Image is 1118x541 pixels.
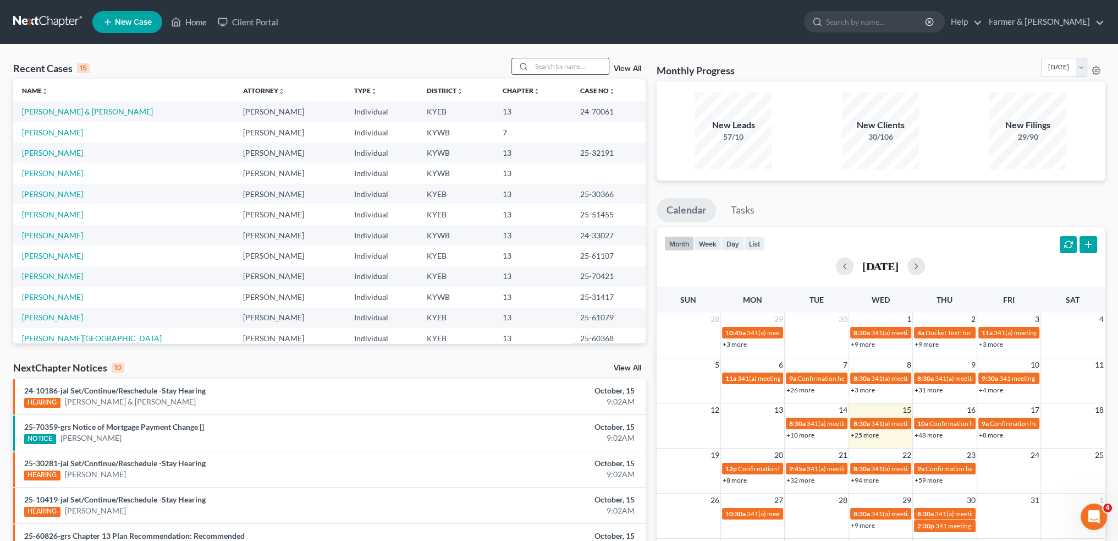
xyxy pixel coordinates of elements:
[345,328,418,348] td: Individual
[580,86,615,95] a: Case Nounfold_more
[354,86,377,95] a: Typeunfold_more
[13,361,124,374] div: NextChapter Notices
[929,419,1113,428] span: Confirmation hearing for [PERSON_NAME] & [PERSON_NAME]
[22,86,48,95] a: Nameunfold_more
[418,184,494,204] td: KYEB
[853,329,870,337] span: 8:30a
[915,476,943,484] a: +59 more
[842,358,849,371] span: 7
[234,101,345,122] td: [PERSON_NAME]
[234,328,345,348] td: [PERSON_NAME]
[1094,358,1105,371] span: 11
[901,494,912,507] span: 29
[65,505,126,516] a: [PERSON_NAME]
[853,374,870,382] span: 8:30a
[571,225,645,245] td: 24-33027
[862,260,899,272] h2: [DATE]
[871,510,977,518] span: 341(a) meeting for [PERSON_NAME]
[989,119,1066,132] div: New Filings
[234,308,345,328] td: [PERSON_NAME]
[694,236,722,251] button: week
[714,358,720,371] span: 5
[680,295,696,304] span: Sun
[22,107,153,116] a: [PERSON_NAME] & [PERSON_NAME]
[494,328,571,348] td: 13
[725,374,736,382] span: 11a
[1094,449,1105,462] span: 25
[345,266,418,287] td: Individual
[709,494,720,507] span: 26
[982,329,993,337] span: 11a
[571,287,645,307] td: 25-31417
[906,313,912,326] span: 1
[809,295,824,304] span: Tue
[999,374,1098,382] span: 341 meeting for [PERSON_NAME]
[24,495,206,504] a: 25-10419-jal Set/Continue/Reschedule -Stay Hearing
[418,225,494,245] td: KYWB
[838,449,849,462] span: 21
[427,86,463,95] a: Districtunfold_more
[494,184,571,204] td: 13
[571,184,645,204] td: 25-30366
[709,449,720,462] span: 19
[24,386,206,395] a: 24-10186-jal Set/Continue/Reschedule -Stay Hearing
[789,374,796,382] span: 9a
[935,374,1099,382] span: 341(a) meeting for [PERSON_NAME] & [PERSON_NAME]
[778,358,784,371] span: 6
[789,419,806,428] span: 8:30a
[494,245,571,266] td: 13
[13,62,90,75] div: Recent Cases
[234,225,345,245] td: [PERSON_NAME]
[738,465,921,473] span: Confirmation hearing for [PERSON_NAME] & [PERSON_NAME]
[571,204,645,225] td: 25-51455
[571,328,645,348] td: 25-60368
[494,163,571,184] td: 13
[871,419,977,428] span: 341(a) meeting for [PERSON_NAME]
[851,386,875,394] a: +3 more
[966,494,977,507] span: 30
[915,340,939,348] a: +9 more
[345,287,418,307] td: Individual
[989,132,1066,143] div: 29/90
[1066,295,1080,304] span: Sat
[838,313,849,326] span: 30
[1029,449,1040,462] span: 24
[212,12,284,32] a: Client Portal
[979,340,1003,348] a: +3 more
[438,385,635,396] div: October, 15
[42,88,48,95] i: unfold_more
[970,358,977,371] span: 9
[614,65,641,73] a: View All
[571,266,645,287] td: 25-70421
[166,12,212,32] a: Home
[915,386,943,394] a: +31 more
[234,245,345,266] td: [PERSON_NAME]
[571,101,645,122] td: 24-70061
[345,204,418,225] td: Individual
[917,465,924,473] span: 9a
[743,295,762,304] span: Mon
[65,469,126,480] a: [PERSON_NAME]
[22,148,83,157] a: [PERSON_NAME]
[494,204,571,225] td: 13
[842,132,919,143] div: 30/106
[22,128,83,137] a: [PERSON_NAME]
[345,245,418,266] td: Individual
[842,119,919,132] div: New Clients
[853,419,870,428] span: 8:30a
[234,163,345,184] td: [PERSON_NAME]
[789,465,806,473] span: 9:45a
[494,287,571,307] td: 13
[22,251,83,260] a: [PERSON_NAME]
[926,329,1024,337] span: Docket Text: for [PERSON_NAME]
[695,119,772,132] div: New Leads
[1029,358,1040,371] span: 10
[901,403,912,417] span: 15
[418,143,494,163] td: KYWB
[747,329,853,337] span: 341(a) meeting for [PERSON_NAME]
[1029,403,1040,417] span: 17
[24,471,60,480] div: HEARING
[807,419,913,428] span: 341(a) meeting for [PERSON_NAME]
[418,204,494,225] td: KYEB
[345,101,418,122] td: Individual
